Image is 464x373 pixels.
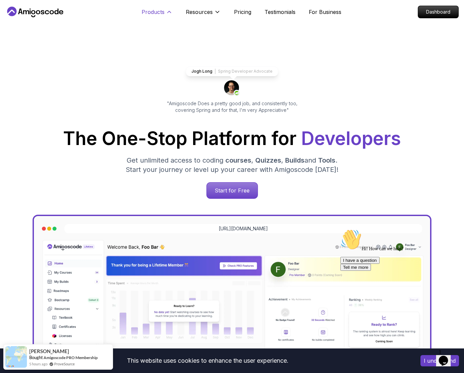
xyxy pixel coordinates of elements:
[265,8,295,16] a: Testimonials
[54,362,75,366] a: ProveSource
[44,355,98,360] a: Amigoscode PRO Membership
[5,346,27,368] img: provesource social proof notification image
[301,127,401,149] span: Developers
[186,8,213,16] p: Resources
[3,37,33,44] button: Tell me more
[338,226,457,343] iframe: chat widget
[255,156,281,164] span: Quizzes
[29,361,48,367] span: 5 hours ago
[418,6,459,18] a: Dashboard
[120,156,344,174] p: Get unlimited access to coding , , and . Start your journey or level up your career with Amigosco...
[207,183,258,198] p: Start for Free
[29,348,69,354] span: [PERSON_NAME]
[3,3,24,24] img: :wave:
[5,129,459,148] h1: The One-Stop Platform for
[206,182,258,199] a: Start for Free
[225,156,251,164] span: courses
[218,69,273,74] p: Spring Developer Advocate
[420,355,459,366] button: Accept cookies
[191,69,212,74] p: Jogh Long
[309,8,341,16] a: For Business
[186,8,221,21] button: Resources
[318,156,335,164] span: Tools
[3,31,42,37] button: I have a question
[142,8,165,16] p: Products
[219,225,268,232] a: [URL][DOMAIN_NAME]
[29,355,43,360] span: Bought
[158,100,306,113] p: "Amigoscode Does a pretty good job, and consistently too, covering Spring and for that, I'm very ...
[3,20,66,25] span: Hi! How can we help?
[142,8,173,21] button: Products
[5,353,410,368] div: This website uses cookies to enhance the user experience.
[224,80,240,96] img: josh long
[436,346,457,366] iframe: chat widget
[3,3,122,44] div: 👋Hi! How can we help?I have a questionTell me more
[234,8,251,16] a: Pricing
[285,156,304,164] span: Builds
